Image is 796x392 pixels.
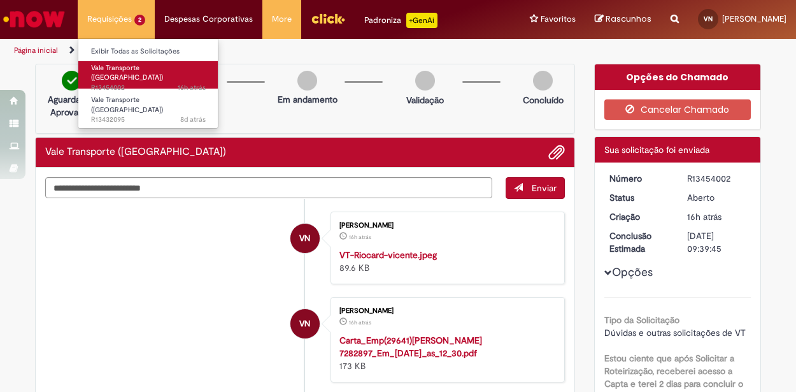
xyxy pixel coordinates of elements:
a: Aberto R13432095 : Vale Transporte (VT) [78,93,218,120]
span: 16h atrás [349,319,371,326]
time: 20/08/2025 11:50:52 [180,115,206,124]
b: Tipo da Solicitação [604,314,679,326]
span: Vale Transporte ([GEOGRAPHIC_DATA]) [91,95,163,115]
span: More [272,13,292,25]
p: Aguardando Aprovação [41,93,103,119]
span: 16h atrás [178,83,206,92]
span: 16h atrás [687,211,721,222]
a: Carta_Emp(29641)[PERSON_NAME] 7282897_Em_[DATE]_as_12_30.pdf [339,335,482,359]
span: Vale Transporte ([GEOGRAPHIC_DATA]) [91,63,163,83]
div: 173 KB [339,334,551,372]
div: Opções do Chamado [595,64,761,90]
p: Validação [406,94,444,106]
div: Vicente Da Costa Silva Neto [290,309,320,338]
time: 27/08/2025 17:37:29 [349,319,371,326]
dt: Número [600,172,678,185]
span: Favoritos [541,13,576,25]
a: Rascunhos [595,13,651,25]
p: Concluído [523,94,564,106]
span: 16h atrás [349,233,371,241]
span: Dúvidas e outras solicitações de VT [604,327,746,338]
img: check-circle-green.png [62,71,82,91]
p: Em andamento [278,93,338,106]
div: Aberto [687,191,746,204]
textarea: Digite sua mensagem aqui... [45,177,492,198]
div: Padroniza [364,13,437,28]
span: VN [299,223,310,254]
ul: Trilhas de página [10,39,521,62]
img: img-circle-grey.png [533,71,553,91]
p: +GenAi [406,13,437,28]
span: Despesas Corporativas [164,13,253,25]
img: img-circle-grey.png [415,71,435,91]
div: [DATE] 09:39:45 [687,229,746,255]
time: 27/08/2025 17:39:39 [687,211,721,222]
button: Adicionar anexos [548,144,565,161]
div: [PERSON_NAME] [339,307,551,315]
div: 89.6 KB [339,249,551,274]
div: R13454002 [687,172,746,185]
time: 27/08/2025 17:37:40 [349,233,371,241]
img: ServiceNow [1,6,67,32]
span: R13432095 [91,115,206,125]
span: Rascunhos [606,13,651,25]
dt: Conclusão Estimada [600,229,678,255]
span: R13454002 [91,83,206,93]
span: 2 [134,15,145,25]
a: VT-Riocard-vicente.jpeg [339,249,437,261]
a: Aberto R13454002 : Vale Transporte (VT) [78,61,218,89]
span: VN [704,15,713,23]
a: Exibir Todas as Solicitações [78,45,218,59]
span: Enviar [532,182,557,194]
h2: Vale Transporte (VT) Histórico de tíquete [45,147,226,158]
span: [PERSON_NAME] [722,13,786,24]
div: 27/08/2025 17:39:39 [687,210,746,223]
button: Cancelar Chamado [604,99,751,120]
img: img-circle-grey.png [297,71,317,91]
span: 8d atrás [180,115,206,124]
a: Página inicial [14,45,58,55]
div: [PERSON_NAME] [339,222,551,229]
ul: Requisições [78,38,218,129]
span: Requisições [87,13,132,25]
dt: Status [600,191,678,204]
img: click_logo_yellow_360x200.png [311,9,345,28]
div: Vicente Da Costa Silva Neto [290,224,320,253]
span: Sua solicitação foi enviada [604,144,709,156]
button: Enviar [506,177,565,199]
dt: Criação [600,210,678,223]
span: VN [299,309,310,339]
